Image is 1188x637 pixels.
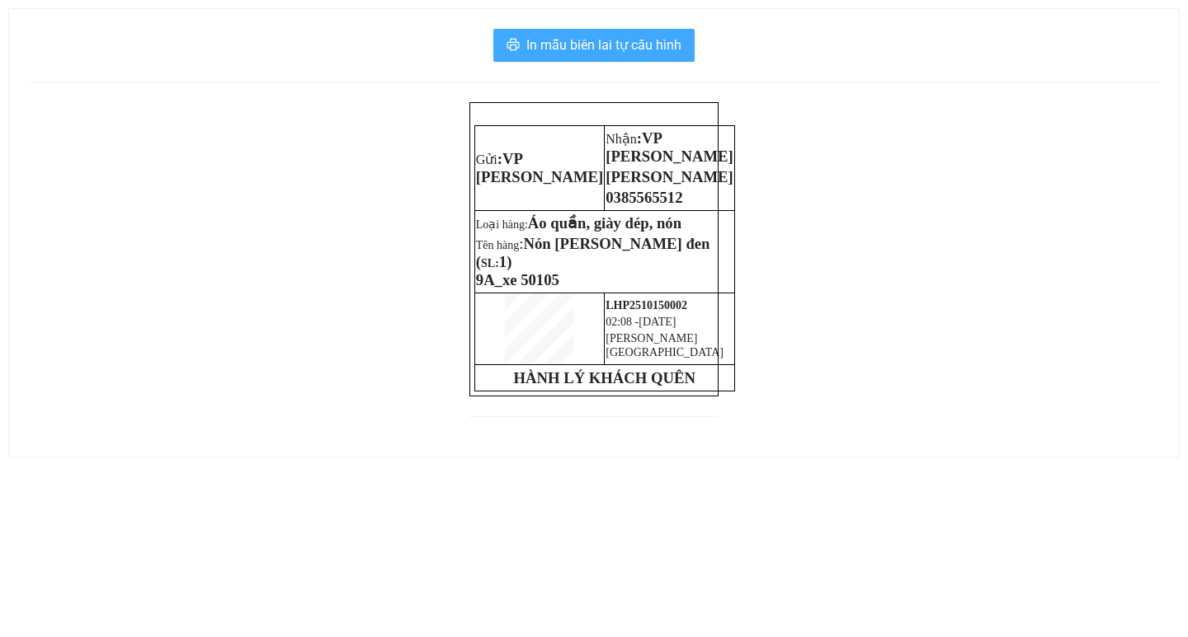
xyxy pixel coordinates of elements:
span: 9A_xe 50105 [476,271,559,288]
span: LHP2510150002 [606,299,687,311]
span: 02:08 - [606,316,639,328]
span: [DATE] [639,316,676,328]
span: [PERSON_NAME] [606,168,733,185]
span: VP [PERSON_NAME] [476,150,603,185]
span: SL: [481,257,499,269]
span: : [606,129,733,165]
span: : [476,235,710,270]
span: Loại hàng: [476,218,681,231]
span: Nhận [606,132,637,146]
span: Áo quần, giày dép, nón [528,214,681,232]
span: 0385565512 [606,189,682,206]
span: 1) [499,253,512,270]
span: Gửi [476,152,497,166]
span: printer [507,38,520,54]
span: VP [PERSON_NAME] [606,129,733,165]
span: Tên hàng [476,239,710,269]
button: printerIn mẫu biên lai tự cấu hình [493,29,695,62]
span: [PERSON_NAME][GEOGRAPHIC_DATA] [606,332,724,358]
span: : [476,150,603,185]
strong: HÀNH LÝ KHÁCH QUÊN [514,369,695,386]
span: Nón [PERSON_NAME] đen ( [476,235,710,270]
span: In mẫu biên lai tự cấu hình [526,35,681,55]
